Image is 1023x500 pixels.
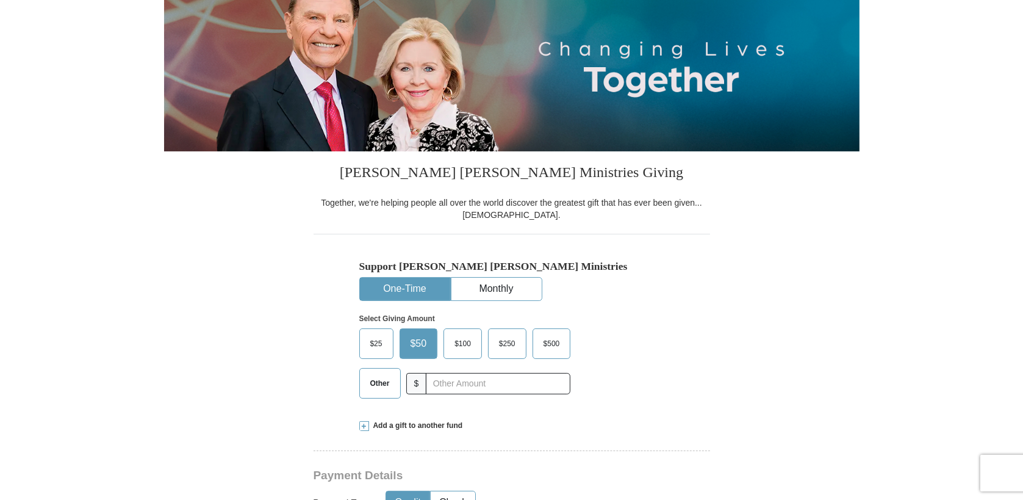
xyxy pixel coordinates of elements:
button: Monthly [451,278,542,300]
span: Add a gift to another fund [369,421,463,431]
span: Other [364,374,396,393]
span: $50 [404,335,433,353]
div: Together, we're helping people all over the world discover the greatest gift that has ever been g... [314,197,710,221]
h3: [PERSON_NAME] [PERSON_NAME] Ministries Giving [314,151,710,197]
span: $250 [493,335,522,353]
h3: Payment Details [314,469,625,483]
span: $25 [364,335,389,353]
span: $ [406,373,427,394]
strong: Select Giving Amount [359,314,435,323]
h5: Support [PERSON_NAME] [PERSON_NAME] Ministries [359,260,664,273]
span: $500 [537,335,566,353]
input: Other Amount [426,373,570,394]
button: One-Time [360,278,450,300]
span: $100 [448,335,477,353]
